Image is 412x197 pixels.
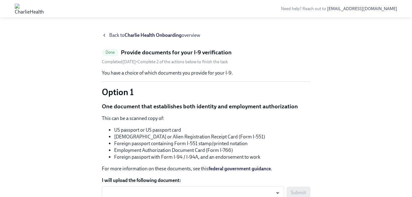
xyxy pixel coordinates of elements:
[125,32,182,38] strong: Charlie Health Onboarding
[102,102,310,110] p: One document that establishes both identity and employment authorization
[114,133,310,140] li: [DEMOGRAPHIC_DATA] or Alien Registration Receipt Card (Form I-551)
[102,115,310,122] p: This can be a scanned copy of:
[114,127,310,133] li: US passport or US passport card
[102,87,310,98] p: Option 1
[102,32,310,39] a: Back toCharlie Health Onboardingoverview
[102,50,119,55] span: Done
[209,166,271,172] a: federal government guidance
[102,70,310,76] p: You have a choice of which documents you provide for your I-9.
[102,165,310,172] p: For more information on these documents, see this .
[102,59,136,64] span: Thursday, August 21st 2025, 11:29 am
[15,4,44,14] img: CharlieHealth
[327,6,397,11] a: [EMAIL_ADDRESS][DOMAIN_NAME]
[114,140,310,147] li: Foreign passport containing Form I-551 stamp/printed notation
[102,59,228,65] div: • Complete 2 of the actions below to finish the task
[281,6,397,11] span: Need help? Reach out to
[121,48,232,56] h5: Provide documents for your I-9 verification
[102,177,310,184] label: I will upload the following document:
[114,147,310,154] li: Employment Authorization Document Card (Form I-766)
[114,154,310,160] li: Foreign passport with Form I-94 / I-94A, and an endorsement to work
[109,32,200,39] span: Back to overview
